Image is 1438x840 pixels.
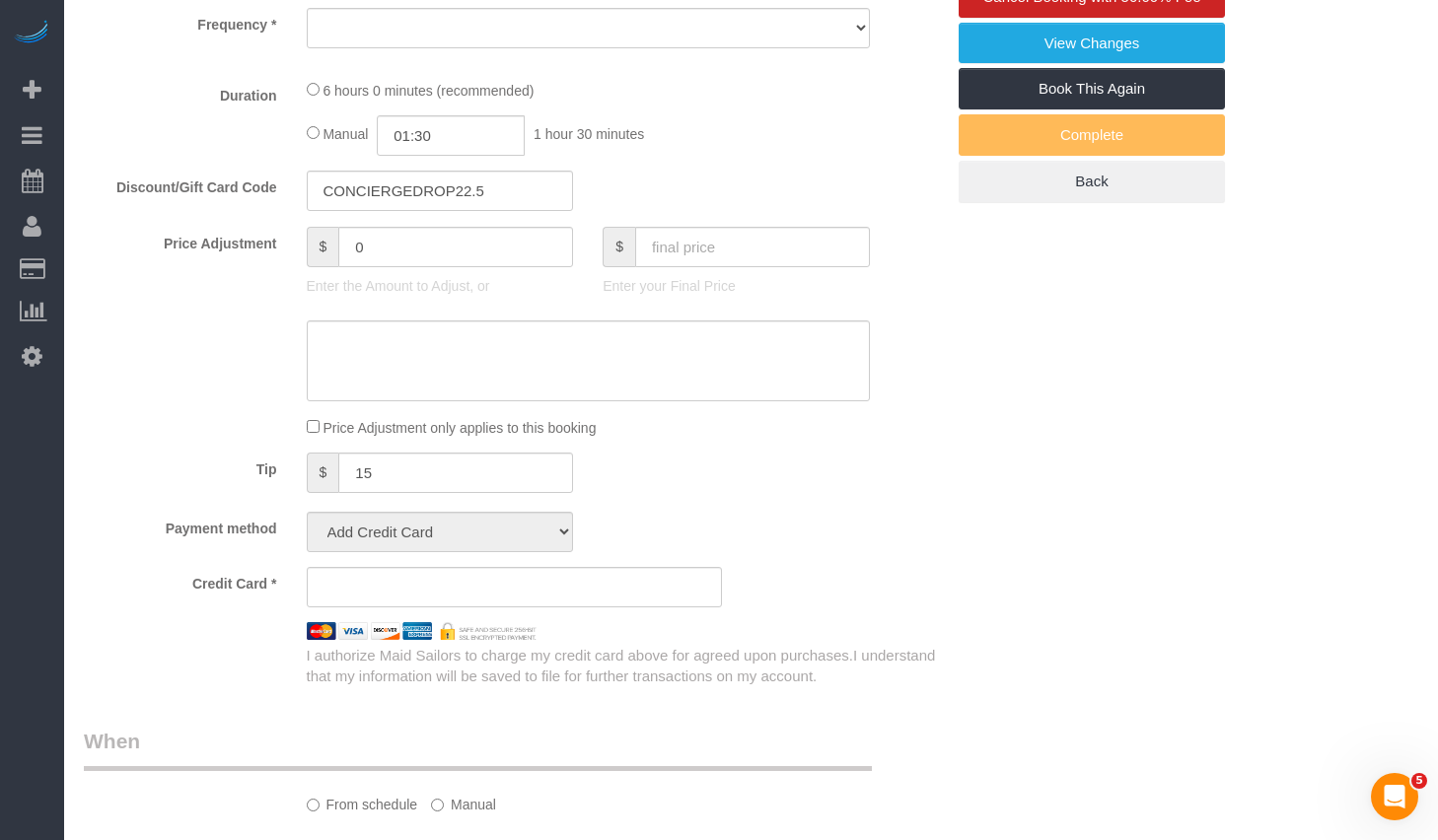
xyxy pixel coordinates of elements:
label: Duration [69,79,292,105]
label: From schedule [307,788,418,814]
span: $ [307,227,339,267]
a: Book This Again [959,68,1225,109]
p: Enter the Amount to Adjust, or [307,276,574,296]
span: Manual [323,126,368,142]
label: Tip [69,453,292,479]
span: 5 [1411,773,1427,789]
p: Enter your Final Price [603,276,870,296]
img: Automaid Logo [12,20,51,47]
div: I authorize Maid Sailors to charge my credit card above for agreed upon purchases. [292,645,960,687]
span: Price Adjustment only applies to this booking [323,420,596,436]
input: final price [635,227,870,267]
iframe: Secure card payment input frame [324,578,705,595]
span: $ [307,453,339,493]
label: Price Adjustment [69,227,292,253]
input: Manual [431,799,444,811]
span: 1 hour 30 minutes [534,126,644,142]
a: View Changes [959,23,1225,64]
iframe: Intercom live chat [1371,773,1418,820]
img: credit cards [292,622,551,641]
label: Payment method [69,512,292,538]
label: Discount/Gift Card Code [69,171,292,197]
label: Credit Card * [69,567,292,594]
input: From schedule [307,799,320,811]
label: Frequency * [69,8,292,35]
legend: When [84,727,872,771]
span: 6 hours 0 minutes (recommended) [323,83,534,99]
span: $ [603,227,635,267]
label: Manual [431,788,496,814]
a: Back [959,161,1225,202]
